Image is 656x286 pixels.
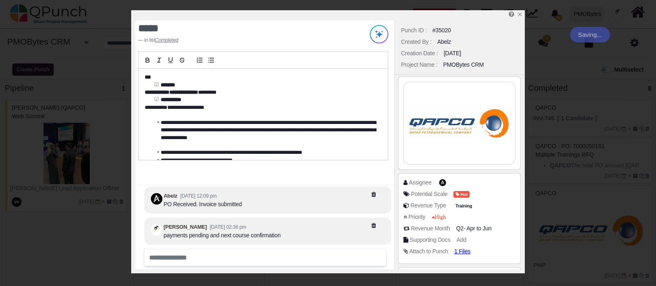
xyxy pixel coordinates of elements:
[411,190,447,198] div: Potential Scale
[457,236,467,243] span: Add
[370,25,388,43] img: Try writing with AI
[401,38,431,46] div: Created By :
[164,200,242,209] div: PO Received. Invoice submitted
[155,37,178,43] cite: Source Title
[517,11,523,18] a: x
[164,231,280,240] div: payments pending and next course confirmation
[439,179,446,186] img: avatar
[433,26,451,35] div: #35020
[410,236,450,244] div: Supporting Docs
[210,224,246,230] small: [DATE] 02:36 pm
[509,11,514,17] i: Edit Punch
[453,191,469,198] span: Hot
[410,201,446,210] div: Revenue Type
[411,224,450,233] div: Revenue Month
[401,61,437,69] div: Project Name :
[444,49,461,58] div: [DATE]
[454,248,470,254] span: 1 Files
[408,213,425,221] div: Priority
[432,214,446,220] span: High
[439,179,446,186] span: Abelz
[401,26,427,35] div: Punch ID :
[164,224,207,230] b: [PERSON_NAME]
[570,27,610,43] div: Saving...
[164,193,177,199] b: Abelz
[456,225,491,232] span: Q2- Apr to Jun
[443,61,484,69] div: PMOBytes CRM
[409,247,448,256] div: Attach to Punch
[453,203,474,209] span: Training
[453,190,469,198] span: <div><span class="badge badge-secondary" style="background-color: #F44E3B"> <i class="fa fa-tag p...
[155,37,178,43] u: Completed
[437,38,451,46] div: Abelz
[401,49,438,58] div: Creation Date :
[138,36,344,44] footer: in list
[180,193,217,199] small: [DATE] 12:09 pm
[409,178,431,187] div: Assignee
[517,11,523,17] svg: x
